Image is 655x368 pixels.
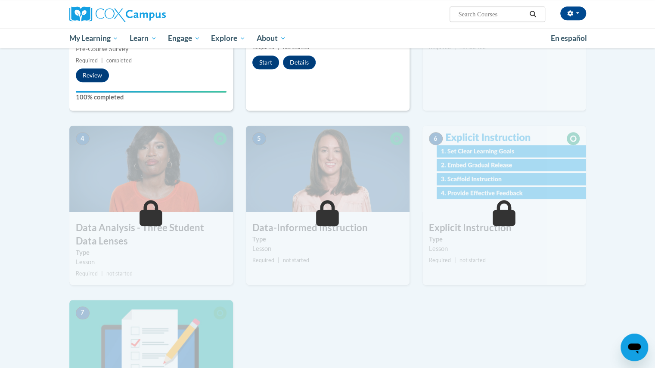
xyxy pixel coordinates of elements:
[101,270,103,277] span: |
[69,6,233,22] a: Cox Campus
[69,221,233,248] h3: Data Analysis - Three Student Data Lenses
[429,235,580,244] label: Type
[76,248,227,257] label: Type
[106,270,133,277] span: not started
[76,132,90,145] span: 4
[76,68,109,82] button: Review
[246,126,410,212] img: Course Image
[429,244,580,254] div: Lesson
[76,91,227,93] div: Your progress
[283,56,316,69] button: Details
[283,257,309,263] span: not started
[76,257,227,267] div: Lesson
[106,57,132,64] span: completed
[526,9,539,19] button: Search
[454,257,456,263] span: |
[551,34,587,43] span: En español
[621,334,648,361] iframe: Button to launch messaging window
[252,132,266,145] span: 5
[101,57,103,64] span: |
[69,6,166,22] img: Cox Campus
[278,257,279,263] span: |
[130,33,157,43] span: Learn
[69,33,118,43] span: My Learning
[429,257,451,263] span: Required
[56,28,599,48] div: Main menu
[459,257,486,263] span: not started
[76,270,98,277] span: Required
[162,28,206,48] a: Engage
[76,57,98,64] span: Required
[429,132,443,145] span: 6
[560,6,586,20] button: Account Settings
[211,33,245,43] span: Explore
[64,28,124,48] a: My Learning
[76,93,227,102] label: 100% completed
[257,33,286,43] span: About
[252,257,274,263] span: Required
[124,28,162,48] a: Learn
[252,56,279,69] button: Start
[422,126,586,212] img: Course Image
[422,221,586,235] h3: Explicit Instruction
[76,306,90,319] span: 7
[252,244,403,254] div: Lesson
[205,28,251,48] a: Explore
[545,29,593,47] a: En español
[246,221,410,235] h3: Data-Informed Instruction
[457,9,526,19] input: Search Courses
[168,33,200,43] span: Engage
[69,126,233,212] img: Course Image
[252,235,403,244] label: Type
[251,28,292,48] a: About
[76,44,227,54] div: Pre-Course Survey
